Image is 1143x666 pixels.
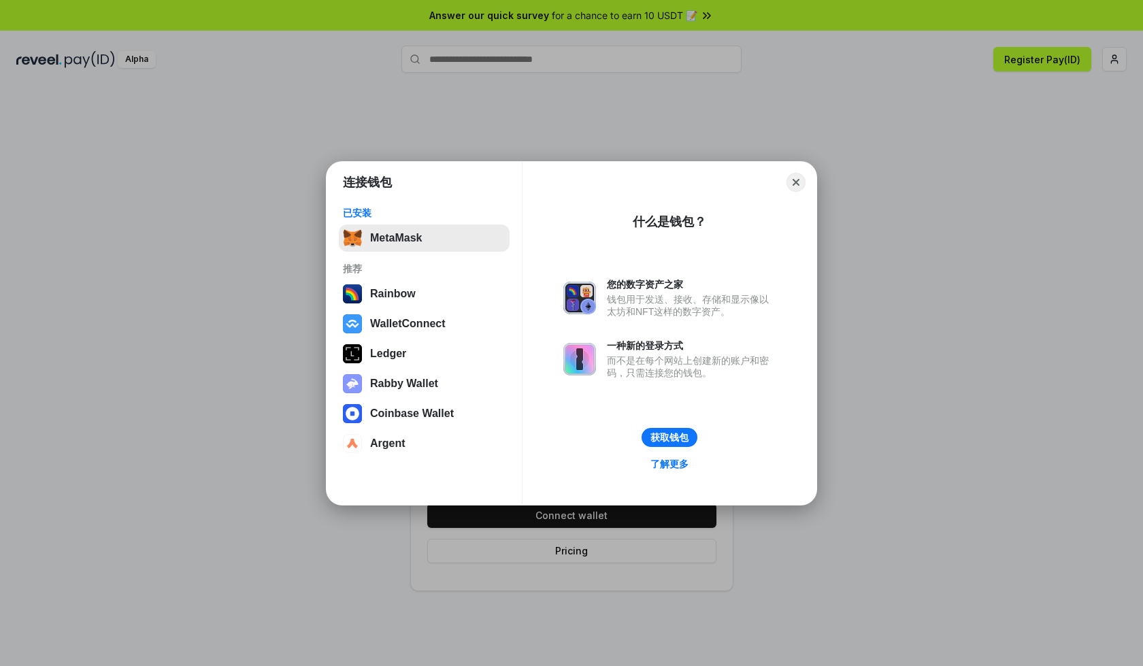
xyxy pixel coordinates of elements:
[343,344,362,363] img: svg+xml,%3Csvg%20xmlns%3D%22http%3A%2F%2Fwww.w3.org%2F2000%2Fsvg%22%20width%3D%2228%22%20height%3...
[607,293,776,318] div: 钱包用于发送、接收、存储和显示像以太坊和NFT这样的数字资产。
[607,278,776,290] div: 您的数字资产之家
[343,174,392,190] h1: 连接钱包
[343,207,506,219] div: 已安装
[370,378,438,390] div: Rabby Wallet
[339,310,510,337] button: WalletConnect
[563,282,596,314] img: svg+xml,%3Csvg%20xmlns%3D%22http%3A%2F%2Fwww.w3.org%2F2000%2Fsvg%22%20fill%3D%22none%22%20viewBox...
[370,232,422,244] div: MetaMask
[339,370,510,397] button: Rabby Wallet
[343,314,362,333] img: svg+xml,%3Csvg%20width%3D%2228%22%20height%3D%2228%22%20viewBox%3D%220%200%2028%2028%22%20fill%3D...
[343,263,506,275] div: 推荐
[607,354,776,379] div: 而不是在每个网站上创建新的账户和密码，只需连接您的钱包。
[650,431,689,444] div: 获取钱包
[650,458,689,470] div: 了解更多
[607,339,776,352] div: 一种新的登录方式
[343,434,362,453] img: svg+xml,%3Csvg%20width%3D%2228%22%20height%3D%2228%22%20viewBox%3D%220%200%2028%2028%22%20fill%3D...
[642,455,697,473] a: 了解更多
[642,428,697,447] button: 获取钱包
[633,214,706,230] div: 什么是钱包？
[343,229,362,248] img: svg+xml,%3Csvg%20fill%3D%22none%22%20height%3D%2233%22%20viewBox%3D%220%200%2035%2033%22%20width%...
[370,288,416,300] div: Rainbow
[786,173,806,192] button: Close
[343,374,362,393] img: svg+xml,%3Csvg%20xmlns%3D%22http%3A%2F%2Fwww.w3.org%2F2000%2Fsvg%22%20fill%3D%22none%22%20viewBox...
[339,280,510,307] button: Rainbow
[370,407,454,420] div: Coinbase Wallet
[370,437,405,450] div: Argent
[563,343,596,376] img: svg+xml,%3Csvg%20xmlns%3D%22http%3A%2F%2Fwww.w3.org%2F2000%2Fsvg%22%20fill%3D%22none%22%20viewBox...
[339,340,510,367] button: Ledger
[339,224,510,252] button: MetaMask
[339,400,510,427] button: Coinbase Wallet
[343,284,362,303] img: svg+xml,%3Csvg%20width%3D%22120%22%20height%3D%22120%22%20viewBox%3D%220%200%20120%20120%22%20fil...
[370,318,446,330] div: WalletConnect
[339,430,510,457] button: Argent
[343,404,362,423] img: svg+xml,%3Csvg%20width%3D%2228%22%20height%3D%2228%22%20viewBox%3D%220%200%2028%2028%22%20fill%3D...
[370,348,406,360] div: Ledger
